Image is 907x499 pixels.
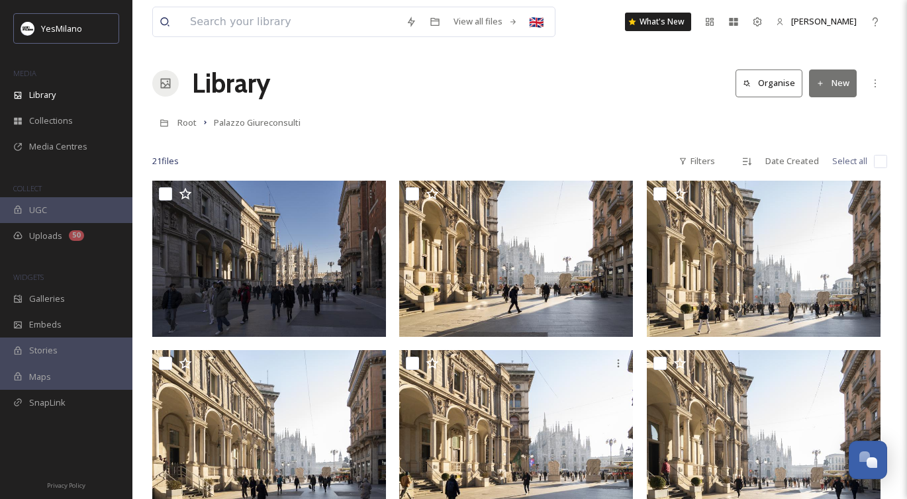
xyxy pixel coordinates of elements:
span: Root [177,116,197,128]
span: Select all [832,155,867,167]
span: Maps [29,371,51,383]
a: [PERSON_NAME] [769,9,863,34]
span: COLLECT [13,183,42,193]
span: Library [29,89,56,101]
span: Media Centres [29,140,87,153]
span: Uploads [29,230,62,242]
div: Filters [672,148,722,174]
span: [PERSON_NAME] [791,15,857,27]
span: SnapLink [29,396,66,409]
span: UGC [29,204,47,216]
span: Privacy Policy [47,481,85,490]
span: WIDGETS [13,272,44,282]
span: MEDIA [13,68,36,78]
span: Galleries [29,293,65,305]
img: Giureconsulti_2025_AnnaDellaBadia_YesMilano_DSC05702.JPG [152,181,386,337]
span: YesMilano [41,23,82,34]
a: Organise [736,69,809,97]
a: Root [177,114,197,130]
div: 🇬🇧 [524,10,548,34]
button: Open Chat [849,441,887,479]
a: Library [192,64,270,103]
img: Logo%20YesMilano%40150x.png [21,22,34,35]
a: View all files [447,9,524,34]
a: What's New [625,13,691,31]
span: 21 file s [152,155,179,167]
input: Search your library [183,7,399,36]
button: New [809,69,857,97]
img: Giureconsulti_2025_AnnaDellaBadia_YesMilano_DSC05678.JPG [399,181,633,337]
img: Giureconsulti_2025_AnnaDellaBadia_YesMilano_DSC05682.JPG [647,181,881,337]
span: Embeds [29,318,62,331]
button: Organise [736,69,802,97]
span: Stories [29,344,58,357]
a: Palazzo Giureconsulti [214,114,301,130]
span: Collections [29,114,73,127]
div: 50 [69,230,84,241]
span: Palazzo Giureconsulti [214,116,301,128]
a: Privacy Policy [47,476,85,492]
div: Date Created [759,148,826,174]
